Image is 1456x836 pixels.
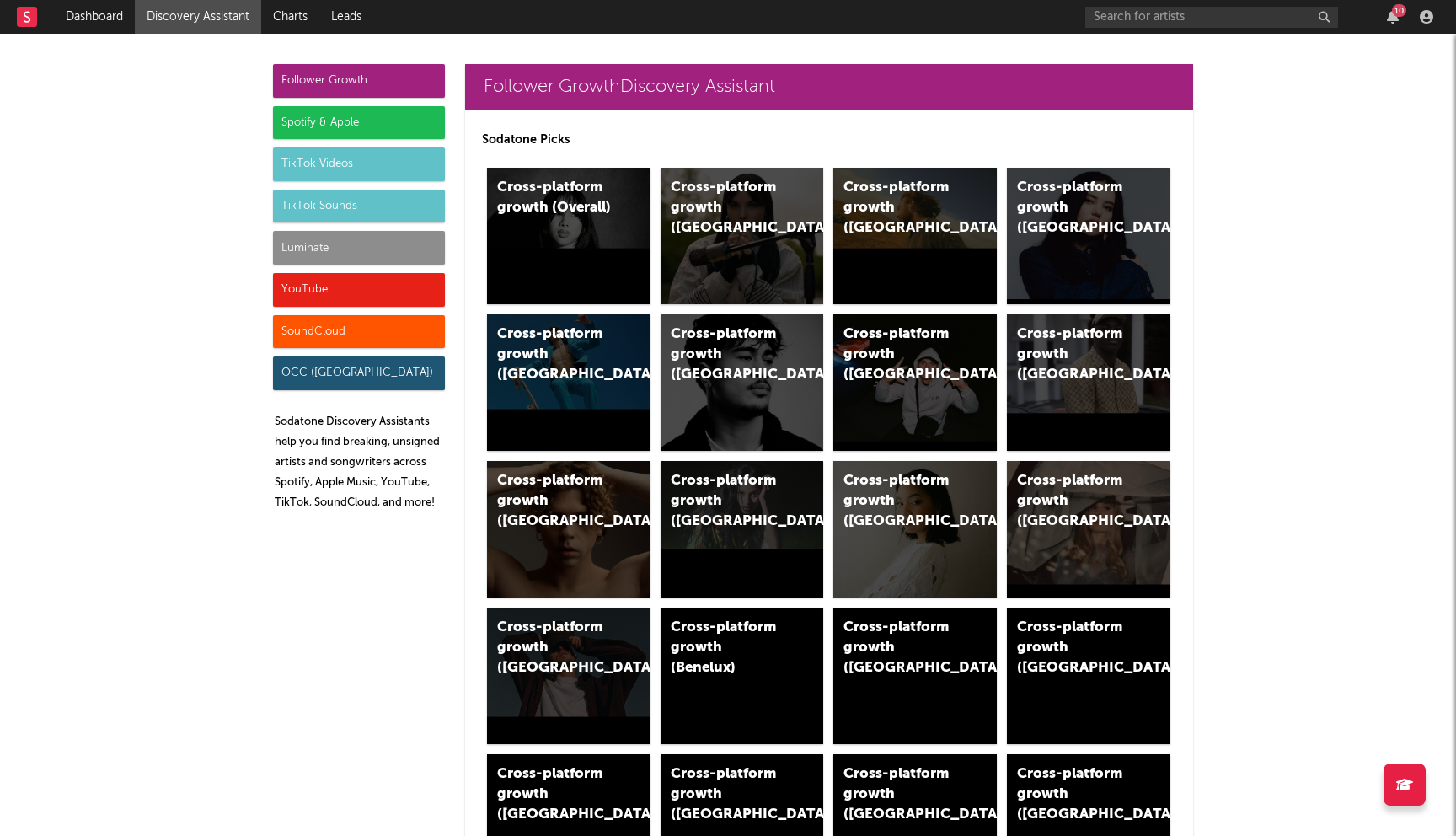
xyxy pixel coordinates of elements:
a: Follower GrowthDiscovery Assistant [465,64,1193,110]
div: Cross-platform growth ([GEOGRAPHIC_DATA]) [1017,471,1132,532]
div: Cross-platform growth ([GEOGRAPHIC_DATA]) [671,324,785,385]
a: Cross-platform growth ([GEOGRAPHIC_DATA]) [833,461,997,598]
div: Cross-platform growth ([GEOGRAPHIC_DATA]) [497,764,612,825]
div: Follower Growth [273,64,445,98]
div: Cross-platform growth ([GEOGRAPHIC_DATA]) [1017,178,1132,238]
div: Cross-platform growth ([GEOGRAPHIC_DATA]/GSA) [843,324,958,385]
a: Cross-platform growth ([GEOGRAPHIC_DATA]) [487,608,650,744]
a: Cross-platform growth ([GEOGRAPHIC_DATA]) [661,461,824,598]
div: Cross-platform growth ([GEOGRAPHIC_DATA]) [843,618,958,678]
a: Cross-platform growth ([GEOGRAPHIC_DATA]) [833,168,997,304]
div: TikTok Videos [273,147,445,181]
a: Cross-platform growth ([GEOGRAPHIC_DATA]) [1007,608,1170,744]
a: Cross-platform growth ([GEOGRAPHIC_DATA]) [833,608,997,744]
div: Cross-platform growth ([GEOGRAPHIC_DATA]) [671,764,785,825]
a: Cross-platform growth ([GEOGRAPHIC_DATA]) [487,314,650,451]
input: Search for artists [1085,7,1338,28]
div: Cross-platform growth (Overall) [497,178,612,218]
div: OCC ([GEOGRAPHIC_DATA]) [273,356,445,390]
div: Luminate [273,231,445,265]
div: YouTube [273,273,445,307]
div: Cross-platform growth (Benelux) [671,618,785,678]
div: TikTok Sounds [273,190,445,223]
a: Cross-platform growth ([GEOGRAPHIC_DATA]) [661,314,824,451]
div: Cross-platform growth ([GEOGRAPHIC_DATA]) [1017,324,1132,385]
div: Cross-platform growth ([GEOGRAPHIC_DATA]) [843,178,958,238]
div: SoundCloud [273,315,445,349]
a: Cross-platform growth ([GEOGRAPHIC_DATA]) [1007,314,1170,451]
div: Cross-platform growth ([GEOGRAPHIC_DATA]) [671,471,785,532]
div: Cross-platform growth ([GEOGRAPHIC_DATA]) [1017,618,1132,678]
div: Cross-platform growth ([GEOGRAPHIC_DATA]) [497,324,612,385]
div: Cross-platform growth ([GEOGRAPHIC_DATA]) [1017,764,1132,825]
button: 10 [1387,10,1399,24]
p: Sodatone Discovery Assistants help you find breaking, unsigned artists and songwriters across Spo... [275,412,445,513]
a: Cross-platform growth ([GEOGRAPHIC_DATA]/GSA) [833,314,997,451]
div: Cross-platform growth ([GEOGRAPHIC_DATA]) [843,471,958,532]
a: Cross-platform growth ([GEOGRAPHIC_DATA]) [1007,168,1170,304]
p: Sodatone Picks [482,130,1176,150]
div: Cross-platform growth ([GEOGRAPHIC_DATA]) [843,764,958,825]
a: Cross-platform growth ([GEOGRAPHIC_DATA]) [661,168,824,304]
div: Spotify & Apple [273,106,445,140]
a: Cross-platform growth ([GEOGRAPHIC_DATA]) [487,461,650,598]
a: Cross-platform growth (Benelux) [661,608,824,744]
a: Cross-platform growth ([GEOGRAPHIC_DATA]) [1007,461,1170,598]
a: Cross-platform growth (Overall) [487,168,650,304]
div: 10 [1392,4,1406,17]
div: Cross-platform growth ([GEOGRAPHIC_DATA]) [497,471,612,532]
div: Cross-platform growth ([GEOGRAPHIC_DATA]) [497,618,612,678]
div: Cross-platform growth ([GEOGRAPHIC_DATA]) [671,178,785,238]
